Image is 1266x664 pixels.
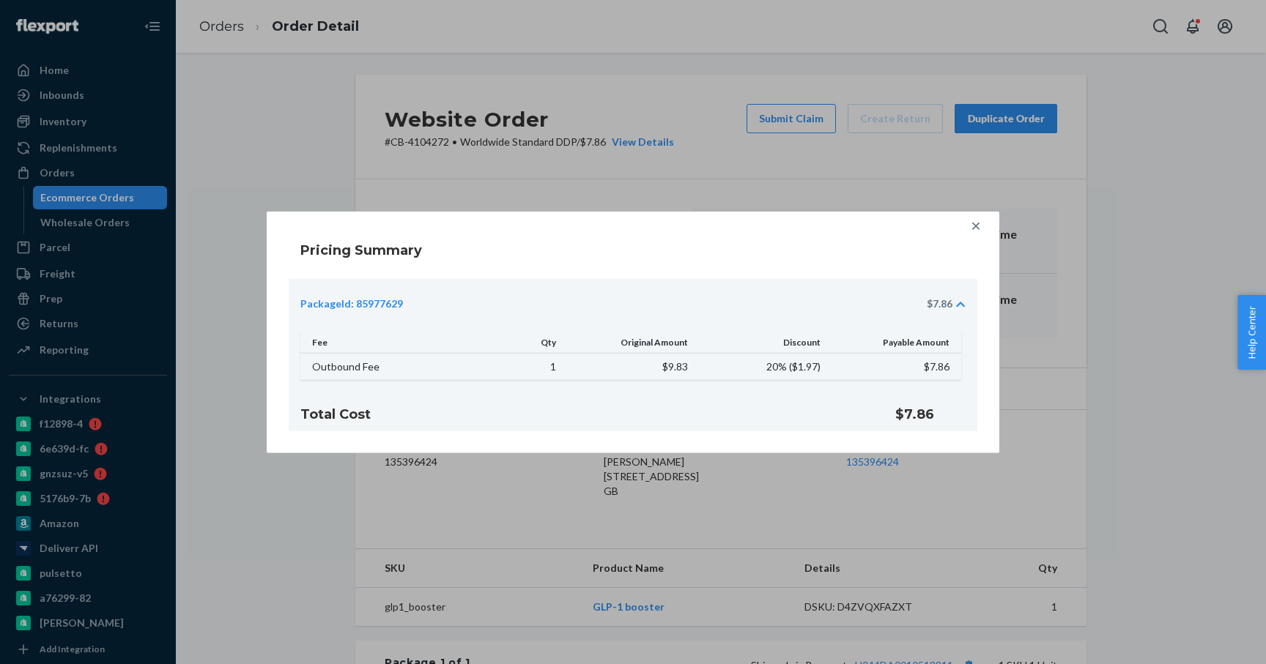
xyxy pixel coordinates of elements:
[300,353,499,380] td: Outbound Fee
[697,353,829,380] td: 20% ( $1.97 )
[300,240,422,259] h4: Pricing Summary
[895,405,966,424] h4: $7.86
[565,331,697,353] th: Original Amount
[300,331,499,353] th: Fee
[829,331,961,353] th: Payable Amount
[300,405,860,424] h4: Total Cost
[499,353,565,380] td: 1
[927,296,952,310] div: $7.86
[565,353,697,380] td: $9.83
[829,353,961,380] td: $7.86
[499,331,565,353] th: Qty
[697,331,829,353] th: Discount
[300,296,403,310] div: PackageId: 85977629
